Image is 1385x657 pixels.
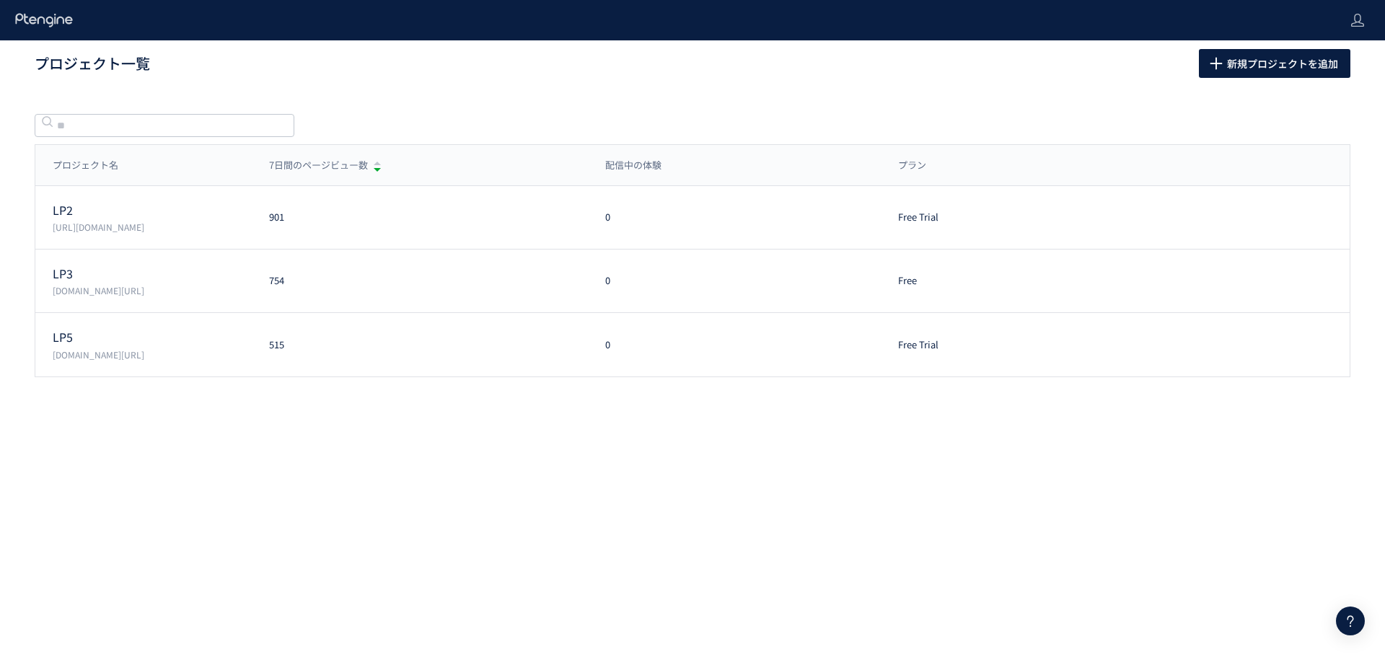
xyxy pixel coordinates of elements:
[252,338,588,352] div: 515
[53,159,118,172] span: プロジェクト名
[53,202,252,219] p: LP2
[1227,49,1338,78] span: 新規プロジェクトを追加
[898,159,926,172] span: プラン
[53,329,252,345] p: LP5
[35,53,1167,74] h1: プロジェクト一覧
[252,211,588,224] div: 901
[881,211,1133,224] div: Free Trial
[881,274,1133,288] div: Free
[252,274,588,288] div: 754
[588,211,881,224] div: 0
[1199,49,1350,78] button: 新規プロジェクトを追加
[53,265,252,282] p: LP3
[53,284,252,296] p: lp.ishitsuku.com/04
[53,348,252,361] p: lp.ishitsuku.com/06
[605,159,661,172] span: 配信中の体験
[269,159,368,172] span: 7日間のページビュー数
[588,274,881,288] div: 0
[53,221,252,233] p: https://lp.ishitsuku.com/02
[881,338,1133,352] div: Free Trial
[588,338,881,352] div: 0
